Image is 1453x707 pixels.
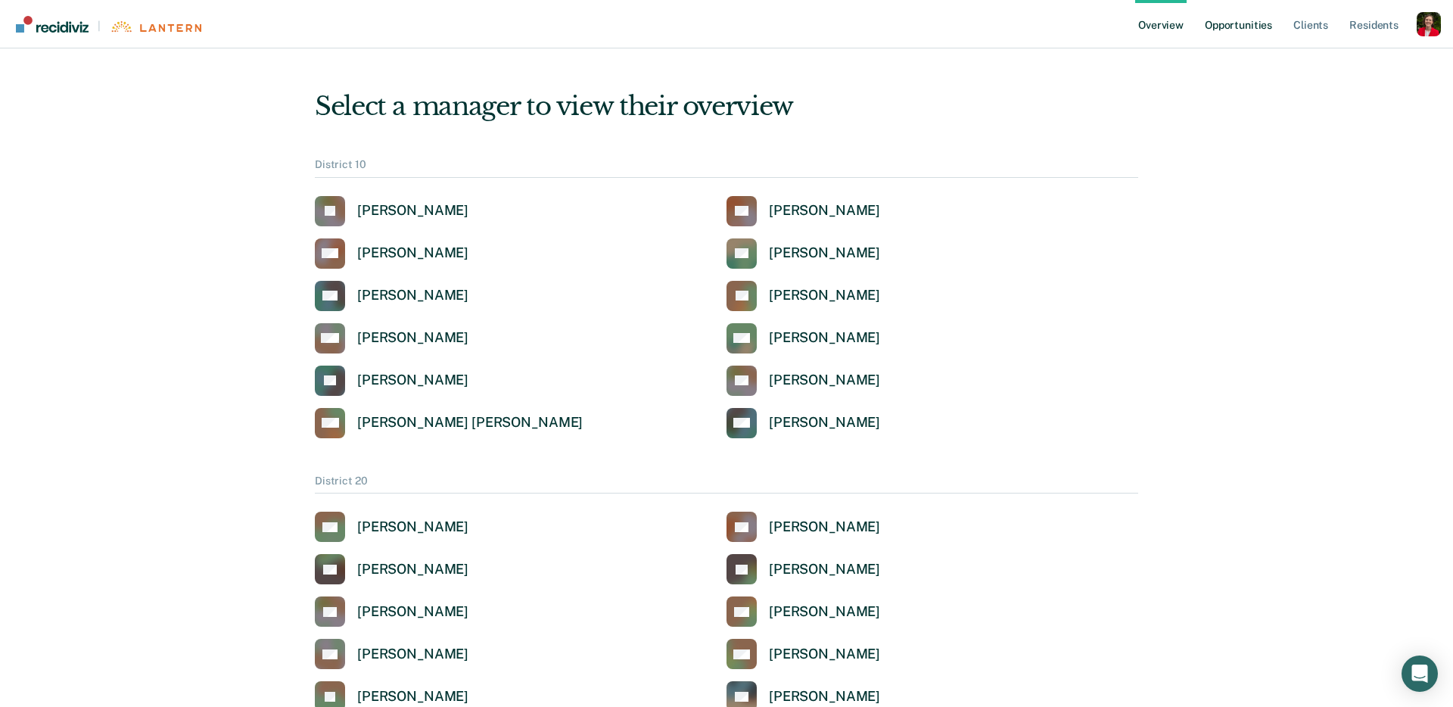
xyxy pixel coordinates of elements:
a: [PERSON_NAME] [315,196,468,226]
span: | [89,20,110,33]
a: [PERSON_NAME] [315,281,468,311]
a: [PERSON_NAME] [726,512,880,542]
a: [PERSON_NAME] [315,238,468,269]
a: [PERSON_NAME] [726,639,880,669]
div: [PERSON_NAME] [357,372,468,389]
div: [PERSON_NAME] [769,202,880,220]
div: [PERSON_NAME] [769,603,880,621]
img: Lantern [110,21,201,33]
a: [PERSON_NAME] [726,596,880,627]
a: [PERSON_NAME] [315,323,468,353]
a: [PERSON_NAME] [726,366,880,396]
button: Profile dropdown button [1417,12,1441,36]
a: [PERSON_NAME] [315,596,468,627]
div: [PERSON_NAME] [769,372,880,389]
a: [PERSON_NAME] [726,281,880,311]
a: [PERSON_NAME] [315,554,468,584]
a: [PERSON_NAME] [726,408,880,438]
div: [PERSON_NAME] [357,603,468,621]
div: [PERSON_NAME] [769,329,880,347]
div: [PERSON_NAME] [357,329,468,347]
div: [PERSON_NAME] [357,287,468,304]
div: [PERSON_NAME] [PERSON_NAME] [357,414,583,431]
div: [PERSON_NAME] [769,287,880,304]
a: [PERSON_NAME] [726,323,880,353]
a: [PERSON_NAME] [PERSON_NAME] [315,408,583,438]
div: [PERSON_NAME] [769,244,880,262]
div: [PERSON_NAME] [357,688,468,705]
div: Open Intercom Messenger [1402,656,1438,692]
a: [PERSON_NAME] [315,366,468,396]
div: [PERSON_NAME] [357,646,468,663]
div: [PERSON_NAME] [769,561,880,578]
div: [PERSON_NAME] [769,414,880,431]
div: District 10 [315,158,1138,178]
a: [PERSON_NAME] [315,512,468,542]
div: District 20 [315,475,1138,494]
img: Recidiviz [16,16,89,33]
div: [PERSON_NAME] [357,519,468,536]
a: [PERSON_NAME] [726,196,880,226]
div: [PERSON_NAME] [357,244,468,262]
div: [PERSON_NAME] [357,202,468,220]
a: [PERSON_NAME] [315,639,468,669]
div: [PERSON_NAME] [769,519,880,536]
div: [PERSON_NAME] [769,688,880,705]
div: [PERSON_NAME] [357,561,468,578]
div: Select a manager to view their overview [315,91,1138,122]
a: [PERSON_NAME] [726,554,880,584]
div: [PERSON_NAME] [769,646,880,663]
a: [PERSON_NAME] [726,238,880,269]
